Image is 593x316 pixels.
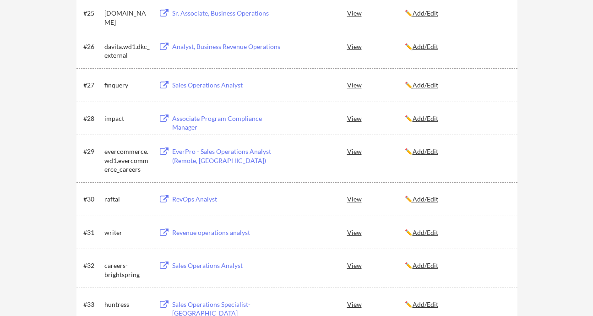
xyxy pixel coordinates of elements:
div: huntress [104,300,150,309]
div: writer [104,228,150,237]
div: Revenue operations analyst [172,228,286,237]
u: Add/Edit [413,81,438,89]
div: Sr. Associate, Business Operations [172,9,286,18]
u: Add/Edit [413,43,438,50]
div: ✏️ [405,300,509,309]
u: Add/Edit [413,114,438,122]
div: #32 [83,261,101,270]
div: ✏️ [405,81,509,90]
div: Associate Program Compliance Manager [172,114,286,132]
div: ✏️ [405,42,509,51]
div: EverPro - Sales Operations Analyst (Remote, [GEOGRAPHIC_DATA]) [172,147,286,165]
div: RevOps Analyst [172,195,286,204]
u: Add/Edit [413,262,438,269]
div: impact [104,114,150,123]
u: Add/Edit [413,300,438,308]
div: ✏️ [405,9,509,18]
div: #30 [83,195,101,204]
div: View [347,38,405,54]
div: View [347,143,405,159]
div: ✏️ [405,261,509,270]
div: View [347,224,405,240]
div: #28 [83,114,101,123]
div: #33 [83,300,101,309]
div: #29 [83,147,101,156]
div: ✏️ [405,147,509,156]
div: #31 [83,228,101,237]
div: careers-brightspring [104,261,150,279]
u: Add/Edit [413,195,438,203]
div: Analyst, Business Revenue Operations [172,42,286,51]
div: View [347,296,405,312]
u: Add/Edit [413,147,438,155]
div: davita.wd1.dkc_external [104,42,150,60]
div: View [347,110,405,126]
div: #27 [83,81,101,90]
div: ✏️ [405,114,509,123]
div: finquery [104,81,150,90]
div: ✏️ [405,195,509,204]
u: Add/Edit [413,229,438,236]
div: evercommerce.wd1.evercommerce_careers [104,147,150,174]
div: View [347,5,405,21]
div: #26 [83,42,101,51]
div: Sales Operations Analyst [172,261,286,270]
div: View [347,76,405,93]
div: View [347,257,405,273]
div: raftai [104,195,150,204]
div: Sales Operations Analyst [172,81,286,90]
div: [DOMAIN_NAME] [104,9,150,27]
u: Add/Edit [413,9,438,17]
div: View [347,191,405,207]
div: #25 [83,9,101,18]
div: ✏️ [405,228,509,237]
